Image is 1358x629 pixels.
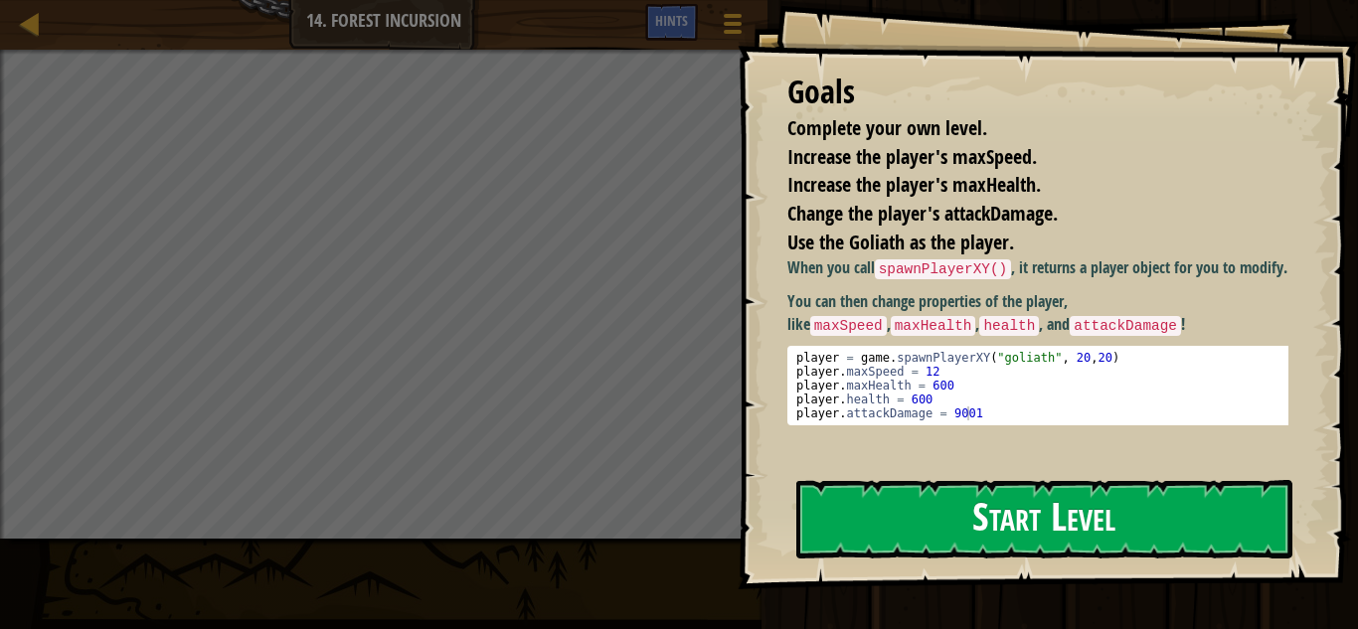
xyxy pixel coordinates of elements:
code: spawnPlayerXY() [875,259,1012,279]
li: Change the player's attackDamage. [763,200,1283,229]
span: Increase the player's maxHealth. [787,171,1041,198]
code: attackDamage [1070,316,1181,336]
button: Start Level [796,480,1292,558]
li: Use the Goliath as the player. [763,229,1283,257]
p: You can then change properties of the player, like , , , and ! [787,290,1303,336]
button: Show game menu [708,4,758,51]
code: maxHealth [891,316,976,336]
code: maxSpeed [810,316,887,336]
span: Complete your own level. [787,114,987,141]
span: Change the player's attackDamage. [787,200,1058,227]
span: Use the Goliath as the player. [787,229,1014,255]
li: Increase the player's maxHealth. [763,171,1283,200]
span: Increase the player's maxSpeed. [787,143,1037,170]
span: Hints [655,11,688,30]
code: health [979,316,1039,336]
li: Increase the player's maxSpeed. [763,143,1283,172]
li: Complete your own level. [763,114,1283,143]
p: When you call , it returns a player object for you to modify. [787,256,1303,280]
div: Goals [787,70,1288,115]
